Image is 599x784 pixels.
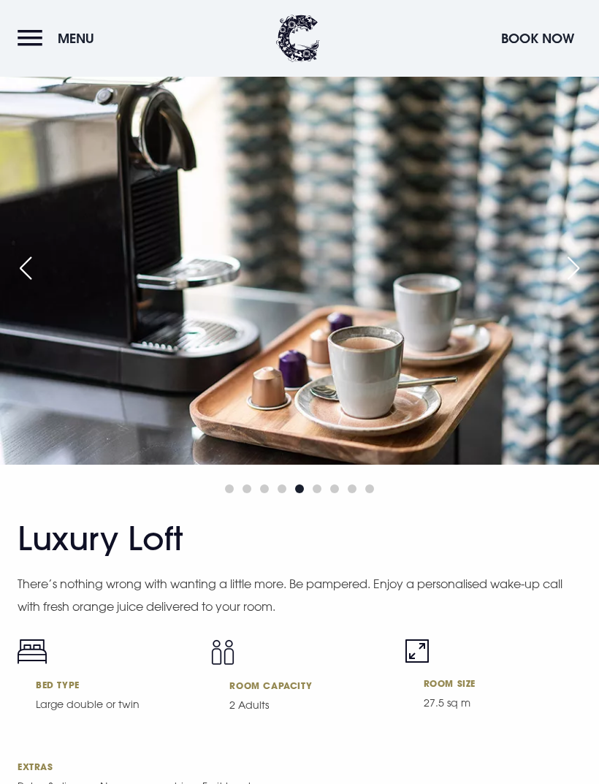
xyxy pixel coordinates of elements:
[365,484,374,493] span: Go to slide 9
[260,484,269,493] span: Go to slide 3
[58,30,94,47] span: Menu
[555,252,592,284] div: Next slide
[229,697,387,713] p: 2 Adults
[36,679,194,690] h6: Bed Type
[18,520,302,558] h2: Luxury Loft
[424,695,581,711] p: 27.5 sq m
[494,23,581,54] button: Book Now
[18,573,581,617] p: There’s nothing wrong with wanting a little more. Be pampered. Enjoy a personalised wake-up call ...
[18,761,581,772] h6: Extras
[18,639,47,664] img: Bed icon
[330,484,339,493] span: Go to slide 7
[348,484,356,493] span: Go to slide 8
[229,680,387,691] h6: Room Capacity
[276,15,320,62] img: Clandeboye Lodge
[295,484,304,493] span: Go to slide 5
[225,484,234,493] span: Go to slide 1
[18,23,102,54] button: Menu
[211,639,234,665] img: Capacity icon
[424,677,581,689] h6: Room Size
[278,484,286,493] span: Go to slide 4
[36,696,194,712] p: Large double or twin
[313,484,321,493] span: Go to slide 6
[243,484,251,493] span: Go to slide 2
[7,252,44,284] div: Previous slide
[405,639,429,663] img: Room size icon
